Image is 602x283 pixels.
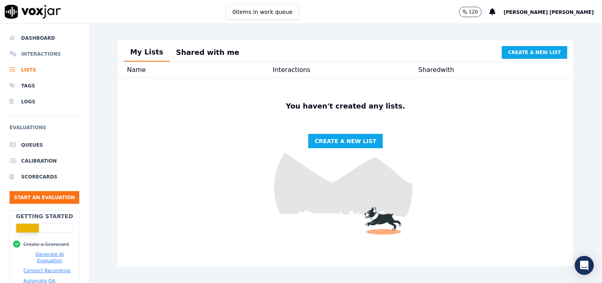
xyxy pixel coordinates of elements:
[5,5,61,19] img: voxjar logo
[23,251,76,264] button: Generate AI Evaluation
[124,43,170,62] button: My Lists
[170,44,246,61] button: Shared with me
[16,212,73,220] h2: Getting Started
[502,46,567,59] button: Create a new list
[283,101,409,112] p: You haven't created any lists.
[10,123,79,137] h6: Evaluations
[10,169,79,185] a: Scorecards
[23,241,69,248] button: Create a Scorecard
[459,7,482,17] button: 120
[10,137,79,153] a: Queues
[469,9,478,15] p: 120
[127,65,273,75] div: Name
[315,137,376,145] span: Create a new list
[10,30,79,46] a: Dashboard
[226,4,300,19] button: 0items in work queue
[117,78,574,267] img: fun dog
[10,191,79,204] button: Start an Evaluation
[10,62,79,78] a: Lists
[308,134,383,148] button: Create a new list
[508,49,561,56] span: Create a new list
[10,153,79,169] a: Calibration
[10,46,79,62] a: Interactions
[575,256,594,275] div: Open Intercom Messenger
[459,7,490,17] button: 120
[504,10,594,15] span: [PERSON_NAME] [PERSON_NAME]
[504,7,602,17] button: [PERSON_NAME] [PERSON_NAME]
[419,65,564,75] div: Shared with
[10,78,79,94] a: Tags
[273,65,418,75] div: Interactions
[10,94,79,110] a: Logs
[23,267,71,274] button: Connect Recordings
